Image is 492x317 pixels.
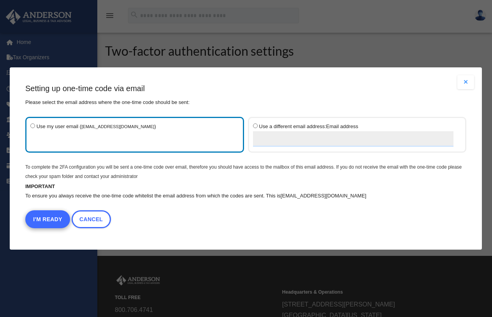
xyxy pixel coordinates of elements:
[25,162,466,181] p: To complete the 2FA configuration you will be sent a one-time code over email, therefore you shou...
[457,75,474,89] button: Close modal
[253,123,258,128] input: Use a different email address:Email address
[25,83,466,94] h3: Setting up one-time code via email
[253,122,454,148] label: Email address
[25,191,466,201] p: To ensure you always receive the one-time code whitelist the email address from which the codes a...
[259,123,326,129] span: Use a different email address:
[253,131,454,147] input: Use a different email address:Email address
[25,98,466,107] p: Please select the email address where the one-time code should be sent:
[25,183,55,189] b: IMPORTANT
[25,210,70,228] button: I'm Ready
[37,123,156,129] span: Use my user email ( )
[30,123,35,128] input: Use my user email ([EMAIL_ADDRESS][DOMAIN_NAME])
[81,124,154,129] small: [EMAIL_ADDRESS][DOMAIN_NAME]
[72,210,111,228] a: Cancel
